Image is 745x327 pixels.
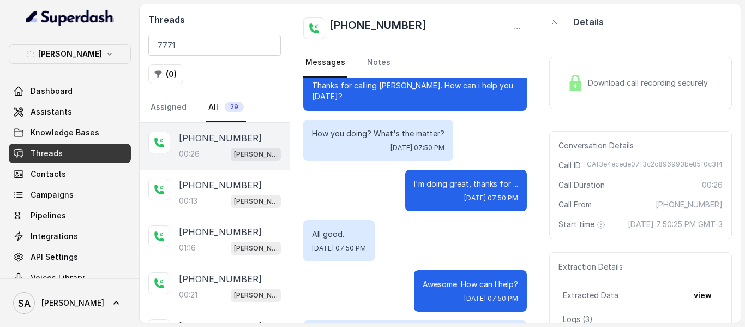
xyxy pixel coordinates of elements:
p: [PHONE_NUMBER] [179,132,262,145]
a: All29 [206,93,246,122]
a: Dashboard [9,81,131,101]
span: [PERSON_NAME] [41,298,104,308]
span: API Settings [31,252,78,263]
a: Contacts [9,164,131,184]
p: [PHONE_NUMBER] [179,272,262,286]
span: 29 [225,102,244,112]
text: SA [18,298,31,309]
span: Campaigns [31,189,74,200]
p: All good. [312,229,366,240]
p: [PERSON_NAME] [234,290,278,301]
p: 00:13 [179,195,197,206]
a: [PERSON_NAME] [9,288,131,318]
p: [PERSON_NAME] [234,149,278,160]
span: Assistants [31,106,72,117]
img: Lock Icon [567,75,584,91]
p: Logs ( 3 ) [563,314,718,325]
span: [DATE] 07:50 PM [390,144,444,152]
p: [PERSON_NAME] [38,47,102,61]
a: Messages [303,48,347,78]
a: Campaigns [9,185,131,205]
span: Extracted Data [563,290,618,301]
span: Call From [558,199,592,210]
p: How you doing? What's the matter? [312,128,444,139]
span: [DATE] 07:50 PM [464,294,518,303]
img: light.svg [26,9,114,26]
p: I'm doing great, thanks for ... [414,179,518,189]
span: Call Duration [558,180,605,191]
nav: Tabs [303,48,527,78]
p: [PHONE_NUMBER] [179,179,262,192]
nav: Tabs [148,93,281,122]
span: Download call recording securely [588,78,712,88]
span: CAf3e4ecede07f3c2c896993be85f0c3f4 [587,160,723,171]
p: Details [573,15,604,28]
h2: [PHONE_NUMBER] [329,17,426,39]
a: API Settings [9,247,131,267]
a: Assistants [9,102,131,122]
a: Assigned [148,93,189,122]
p: [PERSON_NAME] [234,243,278,254]
span: Voices Library [31,272,85,283]
span: Dashboard [31,86,73,97]
span: [DATE] 07:50 PM [464,194,518,203]
span: Call ID [558,160,581,171]
span: 00:26 [702,180,723,191]
p: [PHONE_NUMBER] [179,225,262,239]
a: Threads [9,144,131,163]
span: Start time [558,219,608,230]
span: Conversation Details [558,140,638,151]
a: Voices Library [9,268,131,288]
p: 01:16 [179,242,196,253]
p: Thanks for calling [PERSON_NAME]. How can i help you [DATE]? [312,80,518,102]
span: Threads [31,148,63,159]
a: Knowledge Bases [9,123,131,142]
span: Knowledge Bases [31,127,99,138]
span: [DATE] 07:50 PM [312,244,366,253]
a: Notes [365,48,393,78]
span: Extraction Details [558,261,627,272]
span: Pipelines [31,210,66,221]
span: [PHONE_NUMBER] [656,199,723,210]
a: Integrations [9,227,131,246]
span: [DATE] 7:50:25 PM GMT-3 [628,219,723,230]
button: view [687,286,718,305]
span: Contacts [31,169,66,180]
input: Search by Call ID or Phone Number [148,35,281,56]
p: 00:21 [179,289,197,300]
h2: Threads [148,13,281,26]
button: (0) [148,64,183,84]
span: Integrations [31,231,78,242]
button: [PERSON_NAME] [9,44,131,64]
a: Pipelines [9,206,131,225]
p: Awesome. How can I help? [423,279,518,290]
p: [PERSON_NAME] [234,196,278,207]
p: 00:26 [179,148,200,159]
